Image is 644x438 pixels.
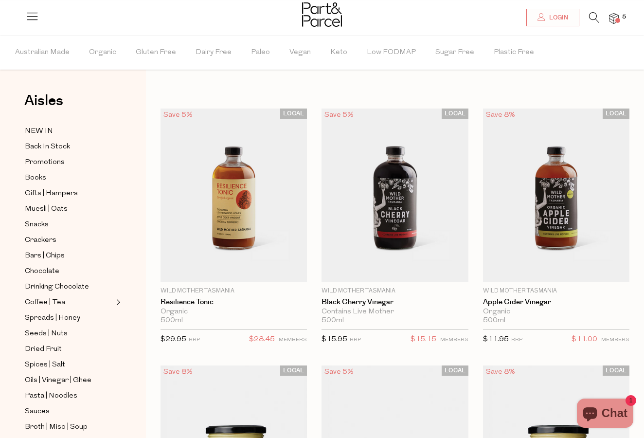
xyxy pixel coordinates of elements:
span: Keto [330,36,347,70]
span: Coffee | Tea [25,297,65,309]
span: LOCAL [442,109,468,119]
span: Low FODMAP [367,36,416,70]
p: Wild Mother Tasmania [483,287,629,295]
a: Spreads | Honey [25,312,113,324]
a: Sauces [25,405,113,418]
a: Gifts | Hampers [25,187,113,200]
small: RRP [189,337,200,343]
small: MEMBERS [440,337,468,343]
div: Save 5% [161,109,196,122]
span: Drinking Chocolate [25,281,89,293]
span: Seeds | Nuts [25,328,68,340]
span: $29.95 [161,336,186,343]
span: Gifts | Hampers [25,188,78,200]
small: RRP [350,337,361,343]
span: $11.00 [572,333,597,346]
img: Apple Cider Vinegar [483,109,629,282]
span: Dairy Free [196,36,232,70]
a: Dried Fruit [25,343,113,355]
span: Plastic Free [494,36,534,70]
span: Aisles [24,90,63,111]
a: Apple Cider Vinegar [483,298,629,307]
div: Save 8% [161,365,196,379]
span: Login [547,14,568,22]
span: Bars | Chips [25,250,65,262]
span: Pasta | Noodles [25,390,77,402]
img: Resilience Tonic [161,109,307,282]
a: Chocolate [25,265,113,277]
inbox-online-store-chat: Shopify online store chat [574,399,636,430]
span: LOCAL [280,365,307,376]
span: 500ml [161,316,183,325]
span: Dried Fruit [25,344,62,355]
span: $28.45 [249,333,275,346]
span: 5 [620,13,628,21]
span: Vegan [289,36,311,70]
span: Australian Made [15,36,70,70]
span: LOCAL [280,109,307,119]
a: Promotions [25,156,113,168]
a: Snacks [25,219,113,231]
a: Books [25,172,113,184]
span: LOCAL [442,365,468,376]
span: Books [25,172,46,184]
a: Pasta | Noodles [25,390,113,402]
span: Spices | Salt [25,359,65,371]
span: Sugar Free [435,36,474,70]
span: Crackers [25,235,56,246]
span: Organic [89,36,116,70]
span: Spreads | Honey [25,312,80,324]
span: $15.95 [322,336,347,343]
a: Oils | Vinegar | Ghee [25,374,113,386]
span: Sauces [25,406,50,418]
a: NEW IN [25,125,113,137]
a: Login [526,9,579,26]
a: Broth | Miso | Soup [25,421,113,433]
small: MEMBERS [279,337,307,343]
div: Save 8% [483,109,518,122]
a: Black Cherry Vinegar [322,298,468,307]
div: Save 5% [322,365,357,379]
span: LOCAL [603,365,629,376]
div: Organic [483,308,629,316]
span: Chocolate [25,266,59,277]
a: Coffee | Tea [25,296,113,309]
img: Black Cherry Vinegar [322,109,468,282]
span: Snacks [25,219,49,231]
span: Back In Stock [25,141,70,153]
span: $15.15 [411,333,436,346]
a: Crackers [25,234,113,246]
a: Seeds | Nuts [25,328,113,340]
span: Promotions [25,157,65,168]
span: Paleo [251,36,270,70]
div: Organic [161,308,307,316]
a: Spices | Salt [25,359,113,371]
a: Bars | Chips [25,250,113,262]
small: MEMBERS [601,337,629,343]
span: Muesli | Oats [25,203,68,215]
a: Aisles [24,93,63,118]
button: Expand/Collapse Coffee | Tea [114,296,121,308]
span: Gluten Free [136,36,176,70]
span: NEW IN [25,126,53,137]
span: 500ml [483,316,505,325]
a: Muesli | Oats [25,203,113,215]
span: Broth | Miso | Soup [25,421,88,433]
span: Oils | Vinegar | Ghee [25,375,91,386]
div: Contains Live Mother [322,308,468,316]
small: RRP [511,337,522,343]
span: LOCAL [603,109,629,119]
span: 500ml [322,316,344,325]
div: Save 8% [483,365,518,379]
p: Wild Mother Tasmania [161,287,307,295]
p: Wild Mother Tasmania [322,287,468,295]
a: Resilience Tonic [161,298,307,307]
span: $11.95 [483,336,509,343]
img: Part&Parcel [302,2,342,27]
div: Save 5% [322,109,357,122]
a: 5 [609,13,619,23]
a: Back In Stock [25,141,113,153]
a: Drinking Chocolate [25,281,113,293]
